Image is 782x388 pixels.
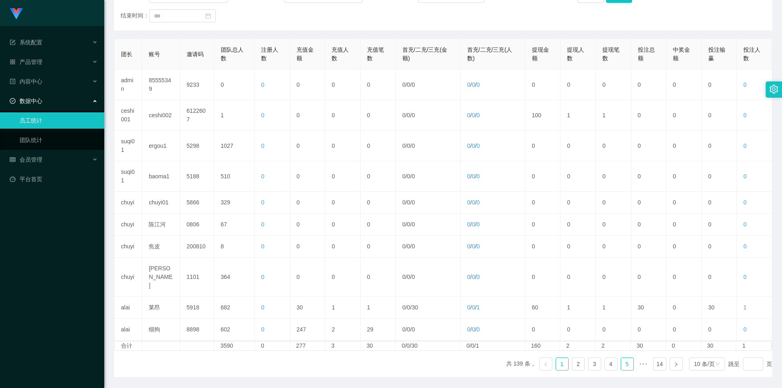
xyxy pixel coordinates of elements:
[255,342,290,350] td: 0
[595,342,630,350] td: 2
[407,304,410,311] span: 0
[654,358,666,370] a: 14
[560,236,596,258] td: 0
[604,357,617,370] li: 4
[261,243,264,250] span: 0
[477,199,480,206] span: 0
[290,100,325,131] td: 0
[360,236,396,258] td: 0
[180,161,214,192] td: 5188
[396,70,461,100] td: / /
[325,161,360,192] td: 0
[10,39,42,46] span: 系统配置
[743,326,747,333] span: 0
[114,258,142,297] td: chuyi
[467,326,470,333] span: 0
[670,357,683,370] li: 下一页
[556,358,568,370] a: 1
[402,142,406,149] span: 0
[290,131,325,161] td: 0
[560,258,596,297] td: 0
[556,357,569,370] li: 1
[631,258,667,297] td: 0
[666,297,702,319] td: 0
[396,100,461,131] td: / /
[596,161,631,192] td: 0
[402,243,406,250] span: 0
[360,342,395,350] td: 30
[506,357,536,370] li: 共 139 条，
[666,214,702,236] td: 0
[461,236,525,258] td: / /
[290,297,325,319] td: 30
[736,342,771,350] td: 1
[180,131,214,161] td: 5298
[743,243,747,250] span: 0
[560,319,596,341] td: 0
[560,214,596,236] td: 0
[472,81,475,88] span: 0
[560,70,596,100] td: 0
[10,8,23,20] img: logo.9652507e.png
[631,192,667,214] td: 0
[743,142,747,149] span: 0
[360,131,396,161] td: 0
[261,173,264,180] span: 0
[467,199,470,206] span: 0
[290,70,325,100] td: 0
[261,81,264,88] span: 0
[572,358,584,370] a: 2
[472,142,475,149] span: 0
[180,319,214,341] td: 8898
[631,214,667,236] td: 0
[114,161,142,192] td: suqi01
[461,297,525,319] td: / /
[10,78,42,85] span: 内容中心
[360,214,396,236] td: 0
[715,362,720,367] i: 图标: down
[543,362,548,367] i: 图标: left
[214,297,255,319] td: 682
[402,173,406,180] span: 0
[631,100,667,131] td: 0
[560,161,596,192] td: 0
[708,46,725,61] span: 投注输赢
[461,100,525,131] td: / /
[525,319,561,341] td: 0
[325,192,360,214] td: 0
[10,59,15,65] i: 图标: appstore-o
[461,70,525,100] td: / /
[631,297,667,319] td: 30
[630,342,666,350] td: 30
[261,142,264,149] span: 0
[187,51,204,57] span: 邀请码
[472,304,475,311] span: 0
[702,161,737,192] td: 0
[673,46,690,61] span: 中奖金额
[261,221,264,228] span: 0
[142,70,180,100] td: 85555349
[214,192,255,214] td: 329
[396,131,461,161] td: / /
[560,342,595,350] td: 2
[180,70,214,100] td: 9233
[214,236,255,258] td: 8
[605,358,617,370] a: 4
[412,221,415,228] span: 0
[180,100,214,131] td: 6122607
[10,157,15,162] i: 图标: table
[525,70,561,100] td: 0
[477,173,480,180] span: 0
[407,326,410,333] span: 0
[631,131,667,161] td: 0
[180,297,214,319] td: 5918
[702,192,737,214] td: 0
[360,70,396,100] td: 0
[290,319,325,341] td: 247
[10,98,42,104] span: 数据中心
[477,221,480,228] span: 0
[180,214,214,236] td: 0806
[467,46,512,61] span: 首充/二充/三充(人数)
[360,161,396,192] td: 0
[214,319,255,341] td: 602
